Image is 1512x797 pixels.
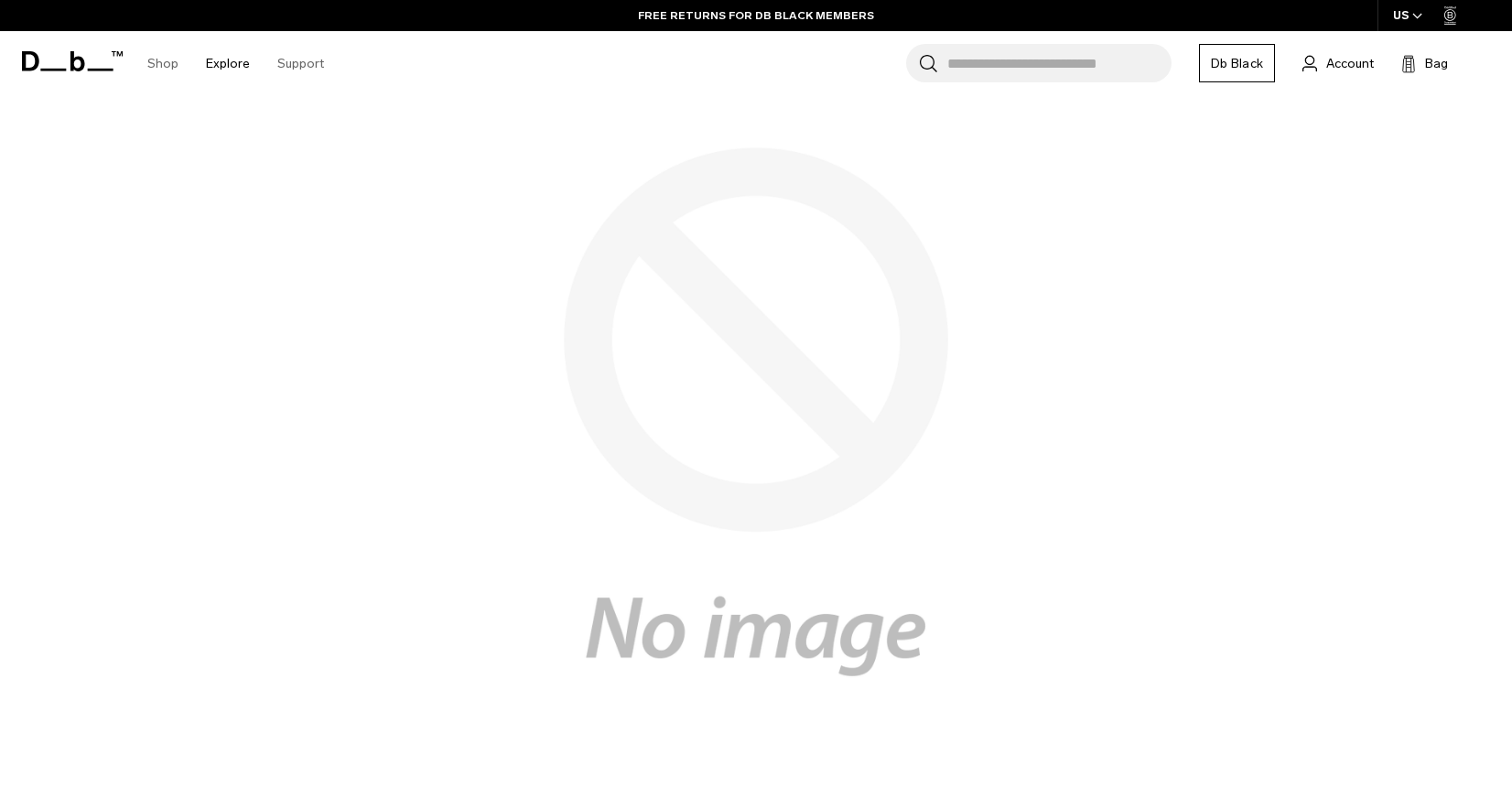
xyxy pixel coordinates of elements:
[638,7,874,24] a: FREE RETURNS FOR DB BLACK MEMBERS
[55,560,494,626] p: You’re barking up the wrong tree here. Let’s take you back to the homepage, hey?
[1199,44,1275,82] a: Db Black
[1425,54,1448,73] span: Bag
[206,31,250,96] a: Explore
[55,730,145,769] a: Go home
[277,31,324,96] a: Support
[1326,54,1374,73] span: Account
[1401,52,1448,74] button: Bag
[1302,52,1374,74] a: Account
[147,31,178,96] a: Shop
[55,349,879,560] h1: Oops, you stacked.
[134,31,338,96] nav: Main Navigation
